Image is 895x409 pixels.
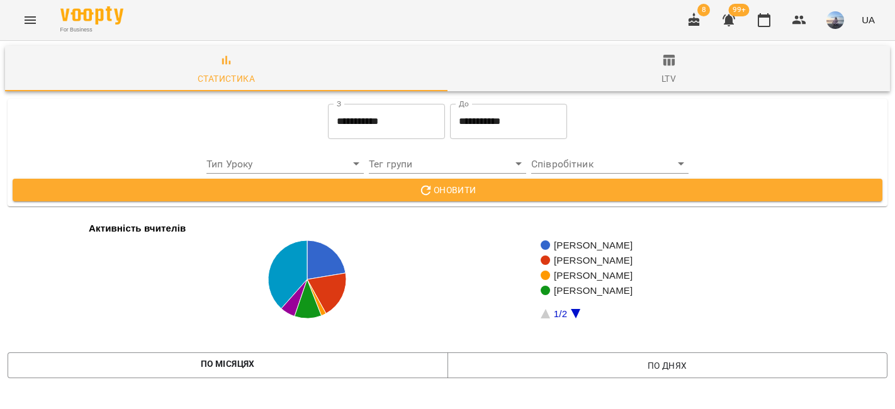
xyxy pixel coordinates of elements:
[554,255,633,266] text: [PERSON_NAME]
[60,26,123,34] span: For Business
[826,11,844,29] img: a5695baeaf149ad4712b46ffea65b4f5.jpg
[8,216,877,342] svg: A chart.
[661,71,676,86] div: ltv
[447,352,888,378] button: По днях
[554,240,633,250] text: [PERSON_NAME]
[60,6,123,25] img: Voopty Logo
[198,71,255,86] div: Статистика
[23,182,872,198] span: Оновити
[554,308,567,319] text: 1/2
[458,358,878,373] span: По днях
[8,352,448,378] button: По місяцях
[15,5,45,35] button: Menu
[13,179,882,201] button: Оновити
[201,356,255,371] label: По місяцях
[89,223,186,234] text: Активність вчителів
[554,270,633,281] text: [PERSON_NAME]
[857,8,880,31] button: UA
[554,285,633,296] text: [PERSON_NAME]
[729,4,750,16] span: 99+
[697,4,710,16] span: 8
[862,13,875,26] span: UA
